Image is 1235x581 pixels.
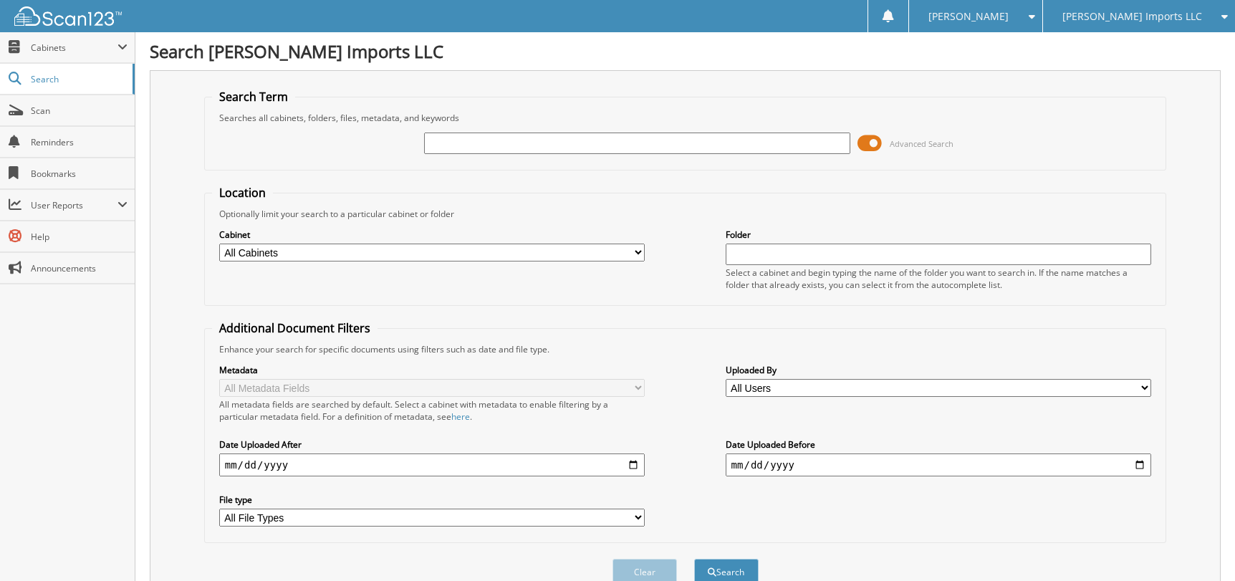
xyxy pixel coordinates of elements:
h1: Search [PERSON_NAME] Imports LLC [150,39,1221,63]
span: [PERSON_NAME] [928,12,1009,21]
span: Cabinets [31,42,117,54]
label: Metadata [219,364,645,376]
legend: Additional Document Filters [212,320,378,336]
span: Announcements [31,262,128,274]
img: scan123-logo-white.svg [14,6,122,26]
a: here [451,410,470,423]
legend: Search Term [212,89,295,105]
span: [PERSON_NAME] Imports LLC [1062,12,1202,21]
div: Enhance your search for specific documents using filters such as date and file type. [212,343,1159,355]
span: Help [31,231,128,243]
span: Advanced Search [890,138,953,149]
label: Folder [726,229,1152,241]
label: Date Uploaded After [219,438,645,451]
span: Scan [31,105,128,117]
span: User Reports [31,199,117,211]
input: start [219,453,645,476]
label: Date Uploaded Before [726,438,1152,451]
label: Uploaded By [726,364,1152,376]
span: Search [31,73,125,85]
span: Bookmarks [31,168,128,180]
label: Cabinet [219,229,645,241]
div: Optionally limit your search to a particular cabinet or folder [212,208,1159,220]
legend: Location [212,185,273,201]
div: Select a cabinet and begin typing the name of the folder you want to search in. If the name match... [726,267,1152,291]
span: Reminders [31,136,128,148]
label: File type [219,494,645,506]
div: Searches all cabinets, folders, files, metadata, and keywords [212,112,1159,124]
input: end [726,453,1152,476]
div: All metadata fields are searched by default. Select a cabinet with metadata to enable filtering b... [219,398,645,423]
